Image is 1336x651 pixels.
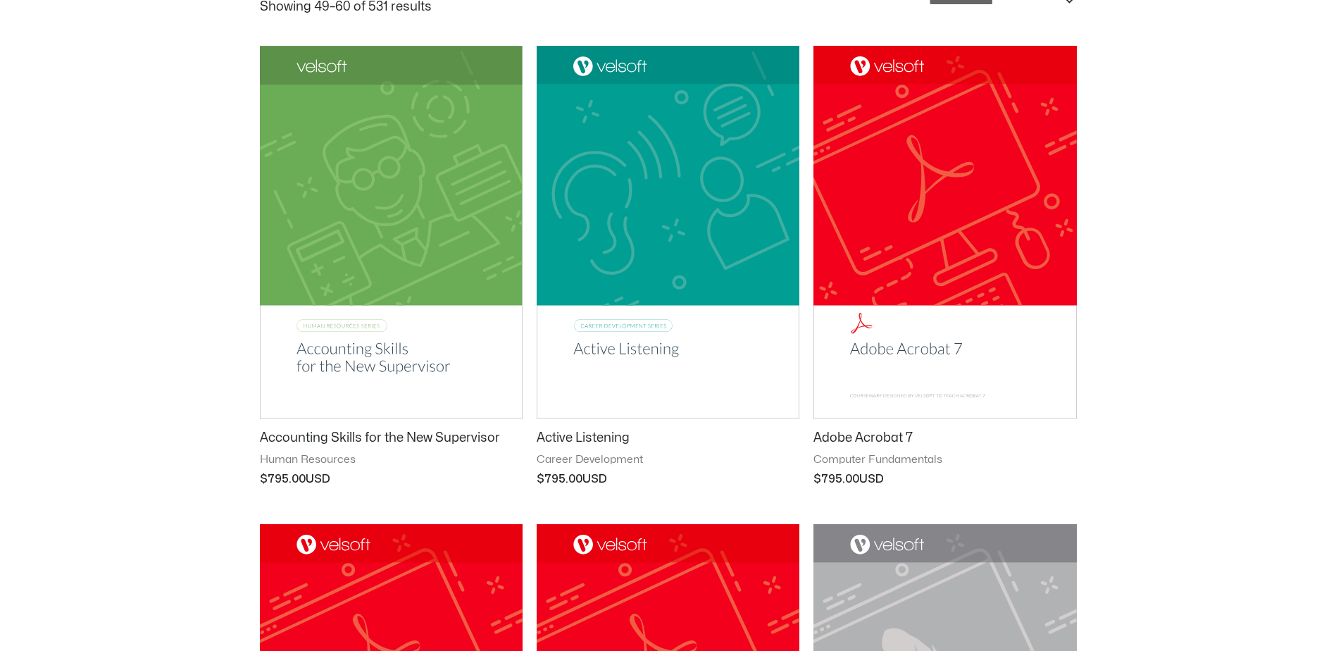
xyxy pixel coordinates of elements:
h2: Active Listening [537,430,799,446]
h2: Accounting Skills for the New Supervisor [260,430,523,446]
img: Adobe Acrobat 7 [813,46,1076,419]
a: Adobe Acrobat 7 [813,430,1076,452]
span: Human Resources [260,453,523,467]
h2: Adobe Acrobat 7 [813,430,1076,446]
span: Computer Fundamentals [813,453,1076,467]
p: Showing 49–60 of 531 results [260,1,432,13]
a: Active Listening [537,430,799,452]
span: $ [537,473,544,485]
bdi: 795.00 [813,473,859,485]
span: $ [813,473,821,485]
span: Career Development [537,453,799,467]
a: Accounting Skills for the New Supervisor [260,430,523,452]
img: Active Listening [537,46,799,418]
span: $ [260,473,268,485]
bdi: 795.00 [260,473,306,485]
img: Accounting Skills for the New Supervisor [260,46,523,418]
bdi: 795.00 [537,473,582,485]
